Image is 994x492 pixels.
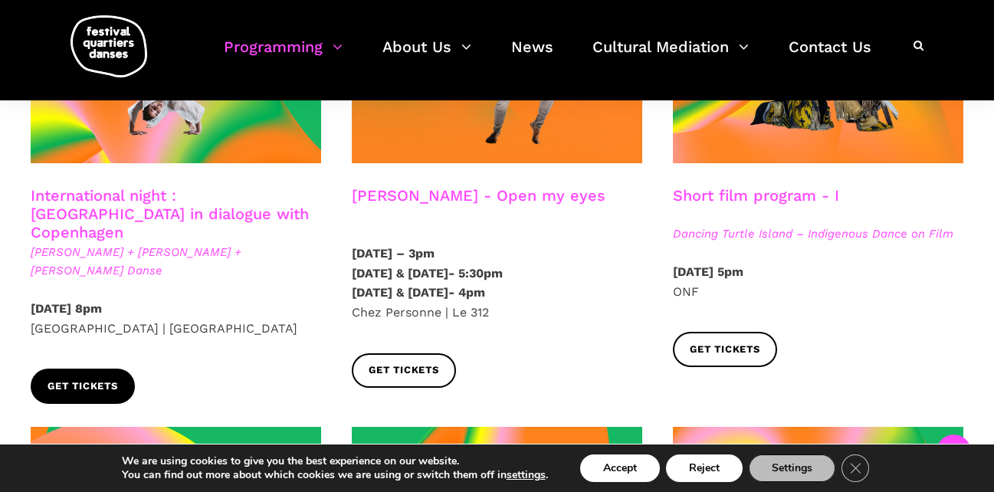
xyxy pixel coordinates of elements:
p: ONF [673,262,963,301]
strong: [DATE] 8pm [31,301,102,316]
p: You can find out more about which cookies we are using or switch them off in . [122,468,548,482]
a: Get tickets [673,332,777,366]
span: [PERSON_NAME] + [PERSON_NAME] + [PERSON_NAME] Danse [31,243,321,280]
p: We are using cookies to give you the best experience on our website. [122,454,548,468]
button: Close GDPR Cookie Banner [841,454,869,482]
span: Get tickets [369,362,439,379]
a: [PERSON_NAME] - Open my eyes [352,186,605,205]
strong: [DATE] – 3pm [352,246,435,261]
h3: Short film program - I [673,186,839,225]
img: logo-fqd-med [71,15,147,77]
button: settings [507,468,546,482]
strong: [DATE] & [DATE]- 5:30pm [352,266,503,280]
a: Contact Us [789,34,871,79]
a: About Us [382,34,471,79]
strong: [DATE] 5pm [673,264,743,279]
span: Dancing Turtle Island – Indigenous Dance on Film [673,225,963,243]
strong: [DATE] & [DATE]- 4pm [352,285,485,300]
a: Get tickets [352,353,456,388]
a: News [511,34,553,79]
button: Settings [749,454,835,482]
span: Get tickets [48,379,118,395]
a: Programming [224,34,343,79]
span: Get tickets [690,342,760,358]
p: [GEOGRAPHIC_DATA] | [GEOGRAPHIC_DATA] [31,299,321,338]
p: Chez Personne | Le 312 [352,244,642,322]
a: Get tickets [31,369,135,403]
button: Accept [580,454,660,482]
a: International night : [GEOGRAPHIC_DATA] in dialogue with Copenhagen [31,186,309,241]
button: Reject [666,454,743,482]
a: Cultural Mediation [592,34,749,79]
